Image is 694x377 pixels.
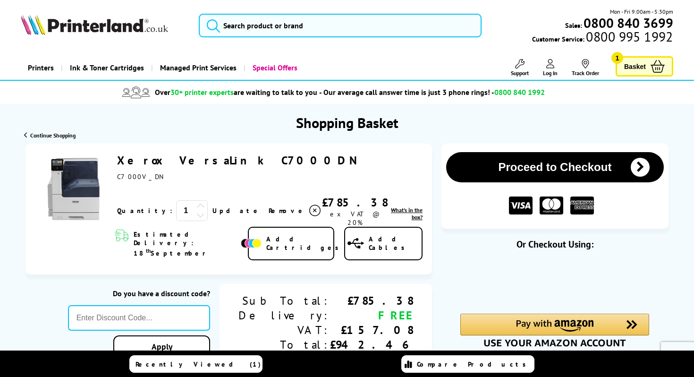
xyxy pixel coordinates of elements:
a: Support [511,59,529,77]
div: Amazon Pay - Use your Amazon account [460,314,649,347]
a: Continue Shopping [24,132,76,139]
a: Ink & Toner Cartridges [61,56,151,80]
button: Proceed to Checkout [446,152,664,182]
span: 30+ printer experts [170,87,234,97]
span: Basket [624,60,646,73]
a: Printerland Logo [21,14,187,37]
a: Update [212,206,261,215]
span: Support [511,69,529,77]
a: Special Offers [244,56,305,80]
div: Sub Total: [238,293,330,308]
span: C7000V_DN [117,172,162,181]
img: Printerland Logo [21,14,168,35]
span: Add Cartridges [266,235,344,252]
a: Delete item from your basket [269,204,322,218]
div: Delivery: [238,308,330,323]
div: Or Checkout Using: [441,238,669,250]
span: Remove [269,206,306,215]
a: Compare Products [401,355,534,373]
div: Do you have a discount code? [68,289,210,298]
input: Search product or brand [199,14,481,37]
sup: th [146,247,151,254]
span: Mon - Fri 9:00am - 5:30pm [610,7,673,16]
span: 0800 995 1992 [584,32,673,41]
span: 0800 840 1992 [494,87,545,97]
img: Add Cartridges [241,239,262,248]
div: £785.38 [330,293,413,308]
b: 0800 840 3699 [584,14,673,32]
span: ex VAT @ 20% [330,210,380,227]
span: Add Cables [369,235,422,252]
span: Estimated Delivery: 18 September [134,230,239,257]
a: Track Order [572,59,599,77]
span: Sales: [565,21,582,30]
div: £942.46 [330,337,413,352]
span: 1 [611,52,623,64]
a: 0800 840 3699 [582,18,673,27]
div: FREE [330,308,413,323]
div: VAT: [238,323,330,337]
span: Ink & Toner Cartridges [70,56,144,80]
div: £157.08 [330,323,413,337]
span: Recently Viewed (1) [135,360,261,368]
a: Apply [113,335,210,358]
span: Continue Shopping [30,132,76,139]
a: lnk_inthebox [388,206,423,221]
span: Log In [543,69,558,77]
a: Basket 1 [616,56,673,77]
img: American Express [570,197,594,215]
a: Managed Print Services [151,56,244,80]
span: What's in the box? [391,206,423,221]
div: Total: [238,337,330,352]
img: MASTER CARD [540,197,563,215]
span: - Our average call answer time is just 3 phone rings! - [319,87,545,97]
a: Xerox VersaLink C7000DN [117,153,357,168]
a: Log In [543,59,558,77]
img: Xerox VersaLink C7000DN [38,154,109,224]
span: Customer Service: [532,32,673,43]
span: Over are waiting to talk to you [155,87,317,97]
div: £785.38 [322,195,388,210]
a: Printers [21,56,61,80]
input: Enter Discount Code... [68,305,210,331]
h1: Shopping Basket [296,113,398,132]
a: Recently Viewed (1) [129,355,262,373]
span: Compare Products [417,360,531,368]
img: VISA [509,197,533,215]
iframe: PayPal [460,266,649,298]
span: Quantity: [117,206,172,215]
